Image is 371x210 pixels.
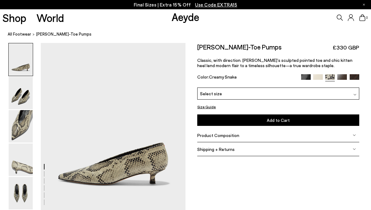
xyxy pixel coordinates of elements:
[365,16,369,19] span: 0
[9,43,33,76] img: Clara Pointed-Toe Pumps - Image 1
[267,118,290,123] span: Add to Cart
[197,74,296,81] div: Color:
[8,26,371,43] nav: breadcrumb
[197,147,235,152] span: Shipping + Returns
[353,148,356,151] img: svg%3E
[200,90,222,97] span: Select size
[36,31,92,37] span: [PERSON_NAME]-Toe Pumps
[197,58,359,68] p: Classic, with direction. [PERSON_NAME]’s sculpted pointed toe and chic kitten heel lend modern fl...
[9,110,33,143] img: Clara Pointed-Toe Pumps - Image 3
[197,103,216,111] button: Size Guide
[2,12,26,23] a: Shop
[353,134,356,137] img: svg%3E
[9,177,33,209] img: Clara Pointed-Toe Pumps - Image 5
[195,2,237,7] span: Navigate to /collections/ss25-final-sizes
[8,31,31,37] a: All Footwear
[333,44,359,51] span: £330 GBP
[359,14,365,21] a: 0
[9,77,33,109] img: Clara Pointed-Toe Pumps - Image 2
[197,133,239,138] span: Product Composition
[353,93,356,96] img: svg%3E
[197,43,282,51] h2: [PERSON_NAME]-Toe Pumps
[172,10,199,23] a: Aeyde
[9,144,33,176] img: Clara Pointed-Toe Pumps - Image 4
[36,12,64,23] a: World
[134,1,237,9] p: Final Sizes | Extra 15% Off
[209,74,237,79] span: Creamy Snake
[197,114,359,126] button: Add to Cart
